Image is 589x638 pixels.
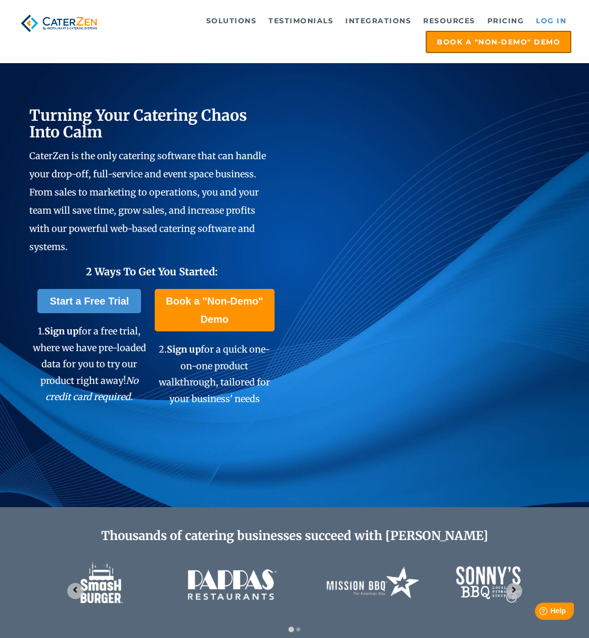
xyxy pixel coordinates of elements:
[59,549,530,633] section: Image carousel with 2 slides.
[155,289,275,331] a: Book a "Non-Demo" Demo
[482,11,529,31] a: Pricing
[426,31,571,53] a: Book a "Non-Demo" Demo
[59,549,530,618] img: caterzen-client-logos-1
[67,583,83,599] button: Go to last slide
[418,11,480,31] a: Resources
[59,529,530,544] h2: Thousands of catering businesses succeed with [PERSON_NAME]
[44,325,78,337] span: Sign up
[18,11,100,36] img: caterzen
[29,150,266,253] span: CaterZen is the only catering software that can handle your drop-off, full-service and event spac...
[506,583,522,599] button: Next slide
[167,343,201,355] span: Sign up
[531,11,571,31] a: Log in
[112,11,571,53] div: Navigation Menu
[29,106,247,141] span: Turning Your Catering Chaos Into Calm
[37,289,141,313] a: Start a Free Trial
[288,627,294,632] button: Go to slide 1
[284,624,306,633] div: Select a slide to show
[33,325,146,403] span: 1. for a free trial, where we have pre-loaded data for you to try our product right away!
[46,375,139,403] em: No credit card required.
[159,343,270,404] span: 2. for a quick one-on-one product walkthrough, tailored for your business' needs
[499,599,578,627] iframe: Help widget launcher
[201,11,262,31] a: Solutions
[59,549,530,618] div: 1 of 2
[340,11,416,31] a: Integrations
[263,11,338,31] a: Testimonials
[86,265,218,278] span: 2 Ways To Get You Started:
[296,627,300,631] button: Go to slide 2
